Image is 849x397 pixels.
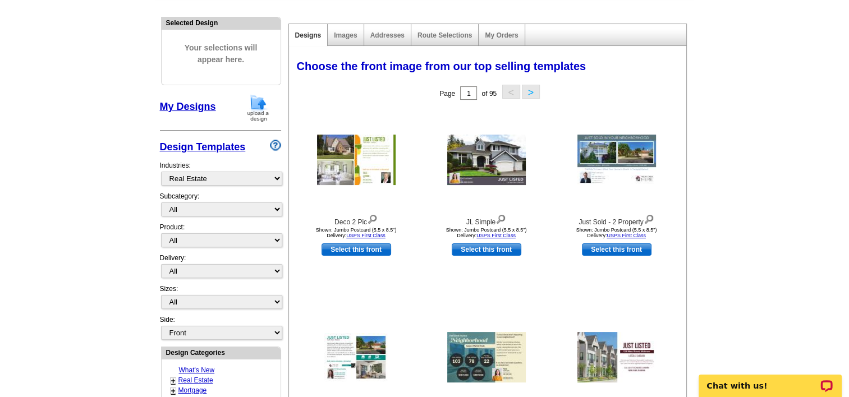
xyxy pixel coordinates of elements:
img: Just Sold - 2 Property [577,135,656,185]
img: Listed Two Photo [324,333,388,381]
div: Shown: Jumbo Postcard (5.5 x 8.5") Delivery: [425,227,548,238]
img: design-wizard-help-icon.png [270,140,281,151]
img: Neighborhood Latest [447,332,526,382]
a: USPS First Class [346,233,386,238]
a: My Designs [160,101,216,112]
img: view design details [367,212,378,224]
span: of 95 [481,90,497,98]
div: Just Sold - 2 Property [555,212,678,227]
div: Shown: Jumbo Postcard (5.5 x 8.5") Delivery: [555,227,678,238]
a: USPS First Class [607,233,646,238]
span: Choose the front image from our top selling templates [297,60,586,72]
a: My Orders [485,31,518,39]
a: use this design [582,243,651,256]
a: What's New [179,366,215,374]
div: Side: [160,315,281,341]
a: use this design [452,243,521,256]
img: view design details [495,212,506,224]
button: > [522,85,540,99]
div: Selected Design [162,17,281,28]
img: RE Fresh [577,332,656,382]
a: Mortgage [178,386,207,394]
div: Subcategory: [160,191,281,222]
span: Your selections will appear here. [170,31,272,77]
div: Product: [160,222,281,253]
img: upload-design [244,94,273,122]
a: Images [334,31,357,39]
a: Real Estate [178,376,213,384]
div: Industries: [160,155,281,191]
a: use this design [322,243,391,256]
a: + [171,386,176,395]
div: Deco 2 Pic [295,212,418,227]
img: view design details [644,212,654,224]
div: Shown: Jumbo Postcard (5.5 x 8.5") Delivery: [295,227,418,238]
div: JL Simple [425,212,548,227]
a: Route Selections [417,31,472,39]
div: Sizes: [160,284,281,315]
a: USPS First Class [476,233,516,238]
a: Designs [295,31,322,39]
div: Delivery: [160,253,281,284]
span: Page [439,90,455,98]
a: Design Templates [160,141,246,153]
img: JL Simple [447,135,526,185]
iframe: LiveChat chat widget [691,362,849,397]
div: Design Categories [162,347,281,358]
a: Addresses [370,31,405,39]
button: < [502,85,520,99]
a: + [171,376,176,385]
img: Deco 2 Pic [317,135,396,185]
